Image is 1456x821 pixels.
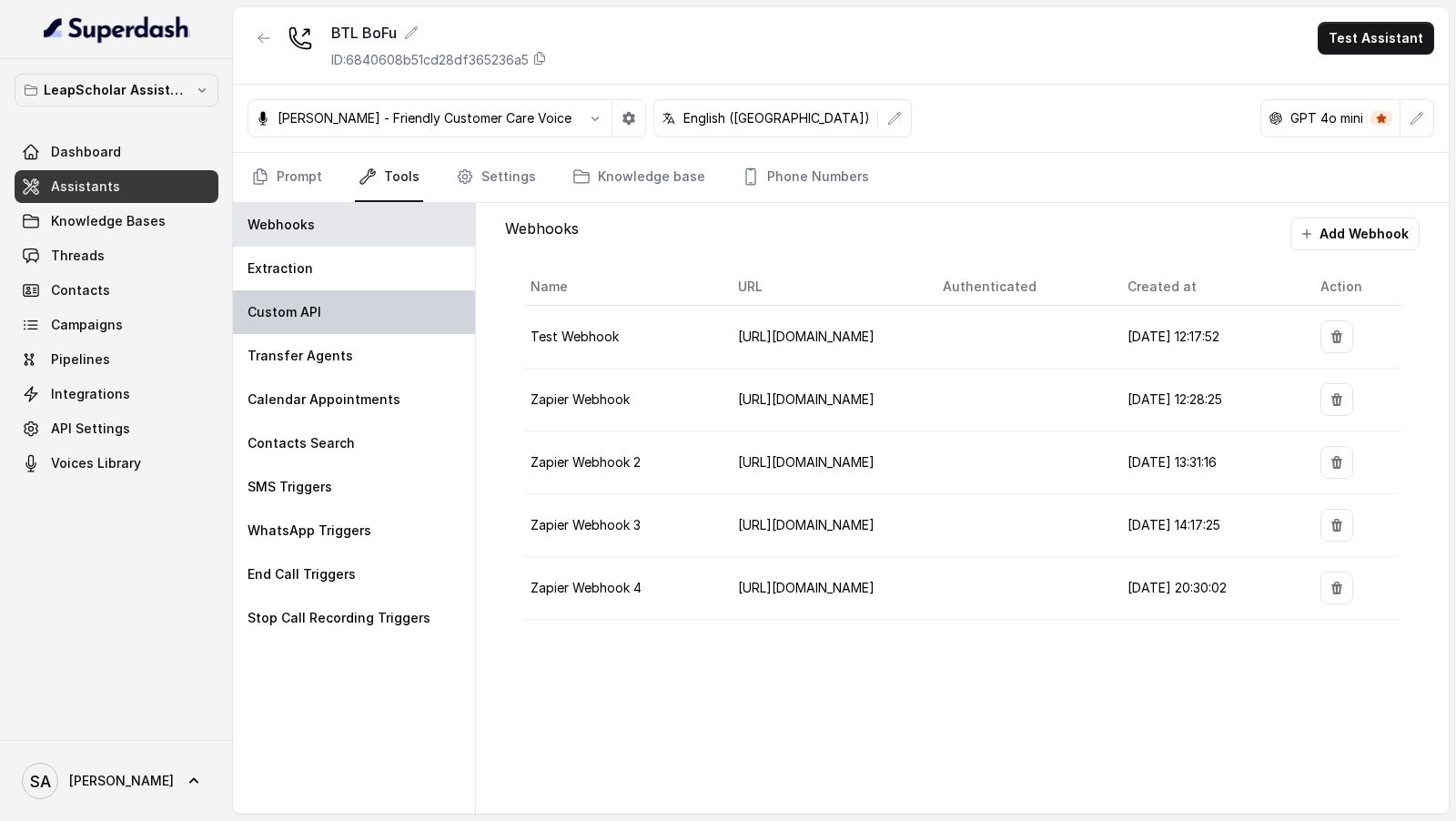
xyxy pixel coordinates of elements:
a: Threads [15,239,218,272]
span: Zapier Webhook 4 [531,580,642,595]
p: Custom API [248,303,321,321]
span: [DATE] 20:30:02 [1127,580,1227,595]
a: Prompt [248,153,326,202]
span: Contacts [51,281,110,299]
span: [DATE] 13:31:16 [1127,454,1217,470]
span: Dashboard [51,143,121,161]
p: End Call Triggers [248,565,356,583]
span: [URL][DOMAIN_NAME] [738,329,875,344]
span: [DATE] 14:17:25 [1127,517,1220,532]
p: Stop Call Recording Triggers [248,609,430,627]
button: LeapScholar Assistant [15,74,218,106]
a: Dashboard [15,136,218,168]
a: Knowledge base [569,153,709,202]
p: Calendar Appointments [248,390,400,409]
p: SMS Triggers [248,478,332,496]
a: Knowledge Bases [15,205,218,238]
svg: openai logo [1269,111,1283,126]
span: Knowledge Bases [51,212,166,230]
a: Pipelines [15,343,218,376]
p: WhatsApp Triggers [248,522,371,540]
img: light.svg [44,15,190,44]
span: Zapier Webhook 2 [531,454,641,470]
p: English ([GEOGRAPHIC_DATA]) [683,109,870,127]
a: API Settings [15,412,218,445]
span: [URL][DOMAIN_NAME] [738,454,875,470]
text: SA [30,772,51,791]
span: [PERSON_NAME] [69,772,174,790]
a: Voices Library [15,447,218,480]
span: Pipelines [51,350,110,369]
a: Campaigns [15,309,218,341]
span: Zapier Webhook [531,391,630,407]
span: Voices Library [51,454,141,472]
a: Contacts [15,274,218,307]
span: Integrations [51,385,130,403]
th: Created at [1113,269,1306,306]
p: Webhooks [505,218,579,250]
a: [PERSON_NAME] [15,755,218,806]
p: GPT 4o mini [1290,109,1363,127]
th: URL [723,269,928,306]
a: Assistants [15,170,218,203]
p: Webhooks [248,216,315,234]
span: [DATE] 12:28:25 [1127,391,1222,407]
th: Action [1306,269,1401,306]
span: Assistants [51,177,120,196]
span: [DATE] 12:17:52 [1127,329,1219,344]
nav: Tabs [248,153,1434,202]
span: API Settings [51,420,130,438]
p: ID: 6840608b51cd28df365236a5 [331,51,529,69]
p: LeapScholar Assistant [44,79,189,101]
span: [URL][DOMAIN_NAME] [738,391,875,407]
th: Authenticated [928,269,1113,306]
a: Phone Numbers [738,153,873,202]
div: BTL BoFu [331,22,547,44]
span: Test Webhook [531,329,619,344]
p: Transfer Agents [248,347,353,365]
button: Test Assistant [1318,22,1434,55]
a: Integrations [15,378,218,410]
span: Campaigns [51,316,123,334]
p: Extraction [248,259,313,278]
span: [URL][DOMAIN_NAME] [738,517,875,532]
span: Threads [51,247,105,265]
p: [PERSON_NAME] - Friendly Customer Care Voice [278,109,571,127]
th: Name [523,269,723,306]
p: Contacts Search [248,434,355,452]
span: [URL][DOMAIN_NAME] [738,580,875,595]
a: Settings [452,153,540,202]
span: Zapier Webhook 3 [531,517,641,532]
a: Tools [355,153,423,202]
button: Add Webhook [1290,218,1420,250]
